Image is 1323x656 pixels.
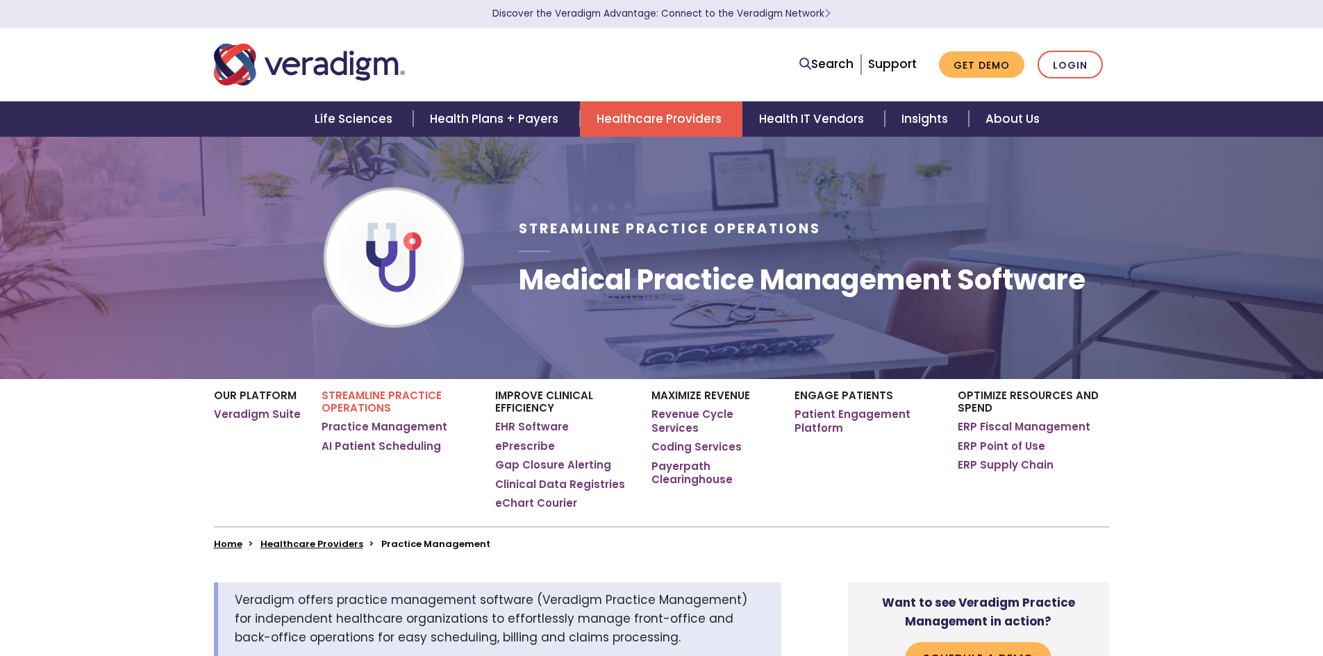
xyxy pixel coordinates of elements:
a: Insights [885,101,969,137]
a: ERP Supply Chain [958,458,1054,472]
a: Health IT Vendors [742,101,885,137]
a: Get Demo [939,51,1024,78]
a: ERP Fiscal Management [958,420,1090,434]
h1: Medical Practice Management Software [519,263,1085,296]
a: About Us [969,101,1056,137]
a: Login [1038,51,1103,79]
a: Revenue Cycle Services [651,407,773,435]
a: Practice Management [322,420,447,434]
span: Learn More [824,7,831,20]
a: Healthcare Providers [260,537,363,550]
a: Life Sciences [298,101,413,137]
span: Streamline Practice Operations [519,219,821,238]
a: Support [868,56,917,72]
a: Patient Engagement Platform [794,407,937,435]
a: eChart Courier [495,496,577,510]
a: EHR Software [495,420,569,434]
a: Home [214,537,242,550]
strong: Want to see Veradigm Practice Management in action? [882,594,1075,630]
a: Payerpath Clearinghouse [651,460,773,487]
a: Veradigm Suite [214,407,301,421]
a: Discover the Veradigm Advantage: Connect to the Veradigm NetworkLearn More [492,7,831,20]
a: Coding Services [651,440,742,454]
a: Clinical Data Registries [495,478,625,491]
a: ePrescribe [495,439,555,453]
span: Veradigm offers practice management software (Veradigm Practice Management) for independent healt... [235,591,747,646]
a: ERP Point of Use [958,439,1045,453]
a: Health Plans + Payers [413,101,579,137]
a: Gap Closure Alerting [495,458,611,472]
a: AI Patient Scheduling [322,439,441,453]
img: Veradigm logo [214,42,405,87]
a: Healthcare Providers [580,101,742,137]
a: Search [799,55,854,74]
